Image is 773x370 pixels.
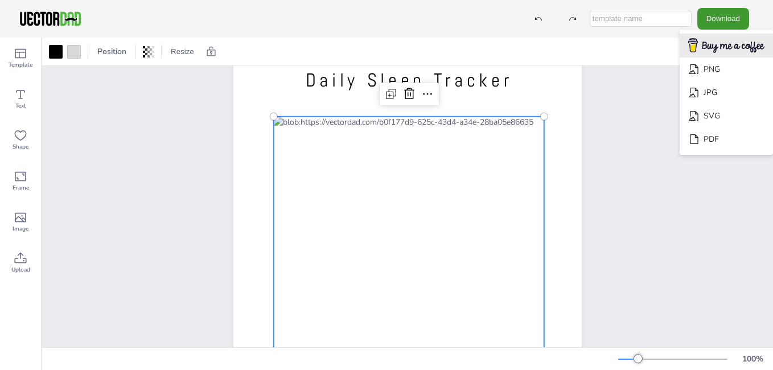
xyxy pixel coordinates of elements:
[680,104,773,128] li: SVG
[11,265,30,274] span: Upload
[18,10,83,27] img: VectorDad-1.png
[15,101,26,110] span: Text
[697,8,749,29] button: Download
[306,68,513,92] span: Daily Sleep Tracker
[13,183,29,192] span: Frame
[680,57,773,81] li: PNG
[590,11,692,27] input: template name
[681,35,772,57] img: buymecoffee.png
[13,224,28,233] span: Image
[166,43,199,61] button: Resize
[680,81,773,104] li: JPG
[13,142,28,151] span: Shape
[680,30,773,155] ul: Download
[680,128,773,151] li: PDF
[9,60,32,69] span: Template
[95,46,129,57] span: Position
[739,353,766,364] div: 100 %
